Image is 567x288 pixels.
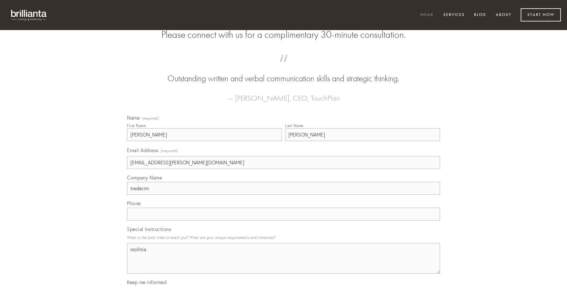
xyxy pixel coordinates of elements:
[127,243,440,274] textarea: mollitia
[416,10,438,20] a: Home
[142,117,159,120] span: (required)
[137,85,430,104] figcaption: — [PERSON_NAME], CEO, TouchPlan
[127,233,440,242] p: What is the best time to reach you? What are your unique requirements and timelines?
[439,10,469,20] a: Services
[127,147,159,153] span: Email Address
[137,61,430,85] blockquote: Outstanding written and verbal communication skills and strategic thinking.
[127,29,440,40] h2: Please connect with us for a complimentary 30-minute consultation.
[127,279,167,285] span: Keep me informed
[127,123,146,128] div: First Name
[137,61,430,73] span: “
[127,175,162,181] span: Company Name
[127,115,140,121] span: Name
[492,10,515,20] a: About
[127,200,141,206] span: Phone
[521,8,561,21] a: Start Now
[285,123,303,128] div: Last Name
[6,6,52,24] img: brillianta - research, strategy, marketing
[470,10,490,20] a: Blog
[127,226,171,232] span: Special Instructions
[161,147,178,155] span: (required)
